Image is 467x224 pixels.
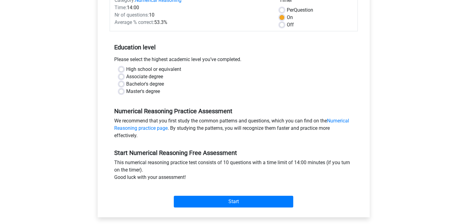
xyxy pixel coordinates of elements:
[126,88,160,95] label: Master's degree
[126,80,164,88] label: Bachelor's degree
[110,159,358,183] div: This numerical reasoning practice test consists of 10 questions with a time limit of 14:00 minute...
[115,5,127,10] span: Time:
[126,66,181,73] label: High school or equivalent
[114,149,353,156] h5: Start Numerical Reasoning Free Assessment
[114,41,353,53] h5: Education level
[287,7,294,13] span: Per
[126,73,163,80] label: Associate degree
[114,107,353,115] h5: Numerical Reasoning Practice Assessment
[287,6,313,14] label: Question
[287,21,294,29] label: Off
[110,56,358,66] div: Please select the highest academic level you’ve completed.
[110,117,358,142] div: We recommend that you first study the common patterns and questions, which you can find on the . ...
[115,19,154,25] span: Average % correct:
[174,196,293,207] input: Start
[110,11,275,19] div: 10
[110,19,275,26] div: 53.3%
[110,4,275,11] div: 14:00
[287,14,293,21] label: On
[115,12,149,18] span: Nr of questions:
